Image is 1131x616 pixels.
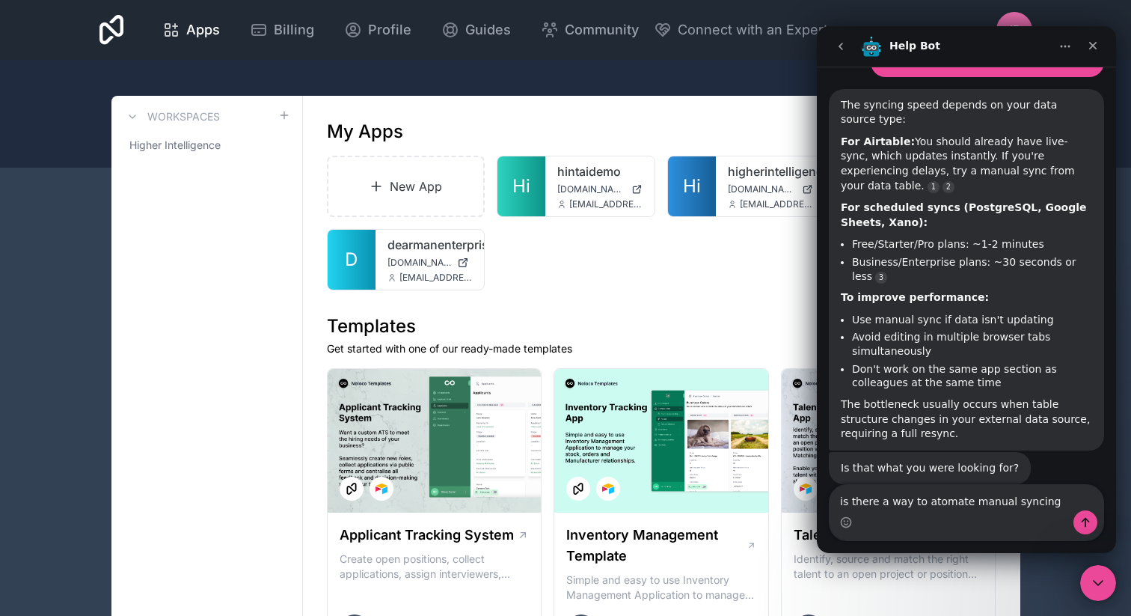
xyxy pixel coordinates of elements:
a: Workspaces [123,108,220,126]
span: JD [1006,21,1022,39]
h1: Inventory Management Template [566,525,746,567]
span: Billing [274,19,314,40]
p: Identify, source and match the right talent to an open project or position with our Talent Matchi... [794,552,984,582]
span: Apps [186,19,220,40]
img: Airtable Logo [376,483,387,495]
span: [EMAIL_ADDRESS][DOMAIN_NAME] [740,198,813,210]
h1: Templates [327,314,996,338]
a: hintaidemo [557,162,643,180]
span: Community [565,19,639,40]
a: D [328,230,376,290]
a: higherintelligencetemplate [728,162,813,180]
h1: My Apps [327,120,403,144]
a: Hi [497,156,545,216]
span: Guides [465,19,511,40]
span: Profile [368,19,411,40]
a: Profile [332,13,423,46]
img: Airtable Logo [800,483,812,495]
a: [DOMAIN_NAME] [557,183,643,195]
iframe: Intercom live chat [1080,565,1116,601]
a: Community [529,13,651,46]
a: Higher Intelligence [123,132,290,159]
a: New App [327,156,485,217]
span: Hi [512,174,530,198]
span: [DOMAIN_NAME] [728,183,796,195]
h3: Workspaces [147,109,220,124]
span: [EMAIL_ADDRESS][DOMAIN_NAME] [399,272,473,284]
span: [EMAIL_ADDRESS][DOMAIN_NAME] [569,198,643,210]
h1: Talent Matching Template [794,525,963,546]
p: Get started with one of our ready-made templates [327,341,996,356]
p: Create open positions, collect applications, assign interviewers, centralise candidate feedback a... [340,552,530,582]
a: dearmanenterpriseleads [387,236,473,254]
h1: Applicant Tracking System [340,525,514,546]
img: Airtable Logo [602,483,614,495]
span: Higher Intelligence [129,138,221,153]
a: [DOMAIN_NAME] [387,257,473,269]
iframe: Intercom live chat [817,26,1116,553]
span: D [345,248,358,272]
a: Apps [150,13,232,46]
button: Connect with an Expert [654,19,828,40]
a: Guides [429,13,523,46]
a: [DOMAIN_NAME] [728,183,813,195]
span: [DOMAIN_NAME] [557,183,625,195]
span: [DOMAIN_NAME] [387,257,452,269]
a: Billing [238,13,326,46]
span: Hi [683,174,701,198]
span: Connect with an Expert [678,19,828,40]
p: Simple and easy to use Inventory Management Application to manage your stock, orders and Manufact... [566,573,756,603]
a: Hi [668,156,716,216]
